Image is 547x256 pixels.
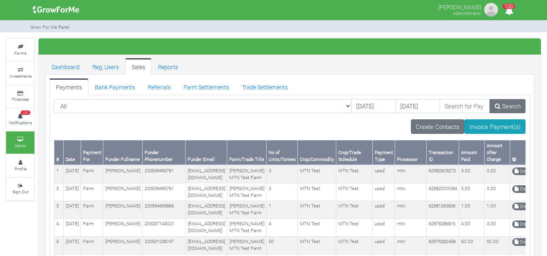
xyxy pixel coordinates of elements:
td: [EMAIL_ADDRESS][DOMAIN_NAME] [186,218,227,236]
th: # [54,140,64,165]
a: Bank Payments [88,78,141,95]
td: 4 [54,218,64,236]
td: 4.00 [485,218,510,236]
th: Payment Type [373,140,395,165]
img: growforme image [30,2,82,18]
td: 62982000084 [427,183,459,201]
td: 50.00 [485,236,510,254]
td: MTN Test [336,201,373,218]
input: Search for Payments [440,99,490,114]
td: [EMAIL_ADDRESS][DOMAIN_NAME] [186,183,227,201]
td: [PERSON_NAME] [103,218,143,236]
a: Sales [125,58,152,74]
td: MTN Test [298,201,336,218]
td: [PERSON_NAME] MTN Test Farm [227,236,267,254]
small: Investments [9,73,32,79]
a: Finances [6,85,34,108]
td: mtn [395,218,427,236]
td: MTN Test [298,218,336,236]
a: 100 Notifications [6,108,34,131]
td: Farm [81,183,103,201]
td: 62982609272 [427,165,459,183]
td: MTN Test [298,165,336,183]
td: 2 [54,183,64,201]
a: Sign Out [6,178,34,200]
td: MTN Test [336,183,373,201]
td: ussd [373,183,395,201]
td: 1.00 [459,201,485,218]
a: Dashboard [45,58,86,74]
small: Farms [14,50,26,56]
a: Search [489,99,526,114]
th: Payment For [81,140,103,165]
td: 233531238747 [143,236,186,254]
th: Amount After Charge [485,140,510,165]
td: [DATE] [64,183,81,201]
td: mtn [395,165,427,183]
td: [PERSON_NAME] MTN Test Farm [227,218,267,236]
th: No of Units/Tonnes [267,140,298,165]
a: Investments [6,62,34,84]
td: 62979282458 [427,236,459,254]
td: [PERSON_NAME] [103,236,143,254]
td: 62979286815 [427,218,459,236]
td: 233539495761 [143,183,186,201]
td: 4.00 [459,218,485,236]
th: Crop/Trade Schedule [336,140,373,165]
td: 233539495761 [143,165,186,183]
td: [EMAIL_ADDRESS][DOMAIN_NAME] [186,165,227,183]
td: Farm [81,218,103,236]
input: DD/MM/YYYY [351,99,396,114]
td: 3 [267,183,298,201]
td: MTN Test [336,218,373,236]
a: Payments [49,78,88,95]
td: 5 [54,236,64,254]
td: ussd [373,201,395,218]
td: 3.00 [459,183,485,201]
td: [PERSON_NAME] [103,165,143,183]
a: Profile [6,154,34,177]
td: [DATE] [64,236,81,254]
td: ussd [373,218,395,236]
td: [PERSON_NAME] MTN Test Farm [227,183,267,201]
td: Farm [81,201,103,218]
td: 3 [267,165,298,183]
td: 1 [54,165,64,183]
span: 100 [21,110,30,115]
img: growforme image [483,2,499,18]
th: Transaction ID [427,140,459,165]
td: 233257143021 [143,218,186,236]
td: [EMAIL_ADDRESS][DOMAIN_NAME] [186,236,227,254]
td: [DATE] [64,201,81,218]
td: [PERSON_NAME] [103,183,143,201]
td: 50.00 [459,236,485,254]
a: Create Contacts [411,119,465,134]
a: Farm Settlements [177,78,235,95]
a: Reg. Users [86,58,125,74]
td: 3.00 [459,165,485,183]
a: Admin [6,131,34,154]
small: Finances [12,96,29,102]
th: Amount Paid [459,140,485,165]
td: [DATE] [64,218,81,236]
a: Trade Settlements [235,78,294,95]
td: [PERSON_NAME] MTN Test Farm [227,201,267,218]
td: 1 [267,201,298,218]
a: 100 [501,8,517,15]
td: 62981263836 [427,201,459,218]
input: DD/MM/YYYY [395,99,440,114]
td: MTN Test [336,165,373,183]
td: mtn [395,201,427,218]
small: Profile [15,166,26,171]
a: Referrals [141,78,177,95]
small: Grow For Me Panel [30,24,70,30]
small: Notifications [9,120,32,125]
td: MTN Test [298,236,336,254]
td: [PERSON_NAME] [103,201,143,218]
span: 100 [502,4,515,9]
th: Funder Phonenumber [143,140,186,165]
th: Crop/Commodity [298,140,336,165]
i: Notifications [501,2,517,20]
small: Admin [15,143,26,148]
a: Farms [6,39,34,61]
